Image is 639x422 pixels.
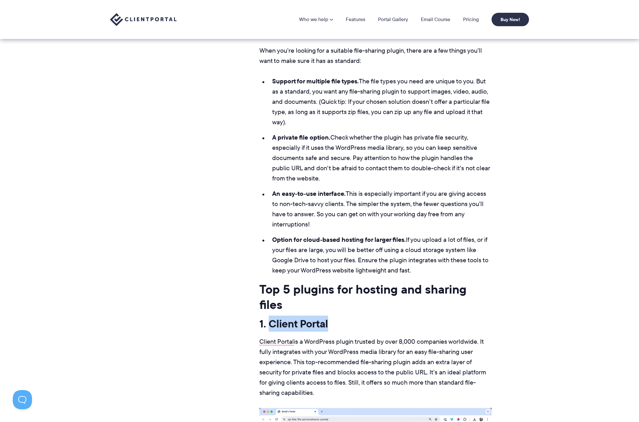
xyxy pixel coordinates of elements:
a: Email Course [421,17,450,22]
li: If you upload a lot of files, or if your files are large, you will be better off using a cloud st... [259,234,492,275]
strong: Option for cloud-based hosting for larger files. [272,235,406,244]
li: Check whether the plugin has private file security, especially if it uses the WordPress media lib... [259,132,492,183]
strong: Support for multiple file types. [272,76,359,86]
iframe: Toggle Customer Support [13,390,32,409]
h2: Top 5 plugins for hosting and sharing files [259,282,492,312]
a: Pricing [463,17,479,22]
a: Features [346,17,365,22]
li: The file types you need are unique to you. But as a standard, you want any file-sharing plugin to... [259,76,492,127]
a: Client Portal [259,337,294,346]
li: This is especially important if you are giving access to non-tech-savvy clients. The simpler the ... [259,188,492,229]
strong: A private file option. [272,133,330,142]
p: is a WordPress plugin trusted by over 8,000 companies worldwide. It fully integrates with your Wo... [259,336,492,398]
a: Who we help [299,17,333,22]
a: Portal Gallery [378,17,408,22]
a: Buy Now! [492,13,529,26]
h3: 1. Client Portal [259,317,492,331]
h2: What to look for in a file-sharing plugin for WordPress [259,10,492,41]
strong: An easy-to-use interface. [272,189,346,198]
p: When you’re looking for a suitable file-sharing plugin, there are a few things you’ll want to mak... [259,45,492,66]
